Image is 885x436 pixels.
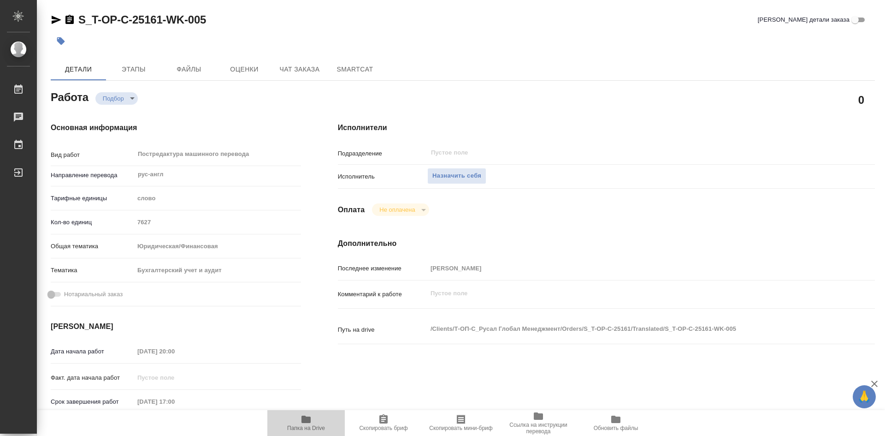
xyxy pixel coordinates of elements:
span: SmartCat [333,64,377,75]
button: Скопировать мини-бриф [422,410,500,436]
div: Бухгалтерский учет и аудит [134,263,301,278]
button: Добавить тэг [51,31,71,51]
h4: Исполнители [338,122,875,133]
h2: 0 [858,92,864,108]
p: Тематика [51,266,134,275]
p: Тарифные единицы [51,194,134,203]
p: Дата начала работ [51,347,134,356]
button: Скопировать ссылку для ЯМессенджера [51,14,62,25]
button: Скопировать ссылку [64,14,75,25]
span: Чат заказа [277,64,322,75]
h4: Оплата [338,204,365,215]
button: Ссылка на инструкции перевода [500,410,577,436]
p: Подразделение [338,149,427,158]
h4: Дополнительно [338,238,875,249]
p: Общая тематика [51,242,134,251]
p: Кол-во единиц [51,218,134,227]
span: Оценки [222,64,266,75]
h4: Основная информация [51,122,301,133]
button: Назначить себя [427,168,486,184]
input: Пустое поле [134,395,215,408]
p: Последнее изменение [338,264,427,273]
button: Обновить файлы [577,410,655,436]
div: слово [134,191,301,206]
div: Подбор [95,92,138,105]
span: 🙏 [856,387,872,406]
span: Детали [56,64,100,75]
textarea: /Clients/Т-ОП-С_Русал Глобал Менеджмент/Orders/S_T-OP-C-25161/Translated/S_T-OP-C-25161-WK-005 [427,321,830,337]
span: [PERSON_NAME] детали заказа [758,15,850,24]
input: Пустое поле [430,147,808,158]
span: Скопировать мини-бриф [429,425,492,431]
div: Подбор [372,203,429,216]
p: Факт. дата начала работ [51,373,134,382]
button: Не оплачена [377,206,418,214]
button: Скопировать бриф [345,410,422,436]
p: Вид работ [51,150,134,160]
input: Пустое поле [134,345,215,358]
p: Комментарий к работе [338,290,427,299]
button: Подбор [100,95,127,102]
p: Исполнитель [338,172,427,181]
input: Пустое поле [427,262,830,275]
input: Пустое поле [134,215,301,229]
span: Папка на Drive [287,425,325,431]
span: Скопировать бриф [359,425,407,431]
div: Юридическая/Финансовая [134,239,301,254]
p: Путь на drive [338,325,427,334]
p: Направление перевода [51,171,134,180]
span: Обновить файлы [594,425,638,431]
span: Назначить себя [432,171,481,181]
a: S_T-OP-C-25161-WK-005 [78,13,206,26]
button: 🙏 [853,385,876,408]
p: Срок завершения работ [51,397,134,406]
span: Файлы [167,64,211,75]
span: Ссылка на инструкции перевода [505,422,572,435]
span: Нотариальный заказ [64,290,123,299]
span: Этапы [112,64,156,75]
h4: [PERSON_NAME] [51,321,301,332]
button: Папка на Drive [267,410,345,436]
input: Пустое поле [134,371,215,384]
h2: Работа [51,88,88,105]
